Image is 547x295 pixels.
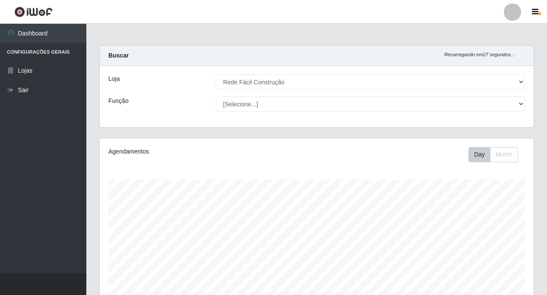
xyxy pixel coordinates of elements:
[490,147,518,162] button: Month
[468,147,490,162] button: Day
[444,52,515,57] i: Recarregando em 27 segundos...
[468,147,525,162] div: Toolbar with button groups
[108,74,120,83] label: Loja
[108,147,275,156] div: Agendamentos
[108,96,129,106] label: Função
[14,6,53,17] img: CoreUI Logo
[468,147,518,162] div: First group
[108,52,129,59] strong: Buscar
